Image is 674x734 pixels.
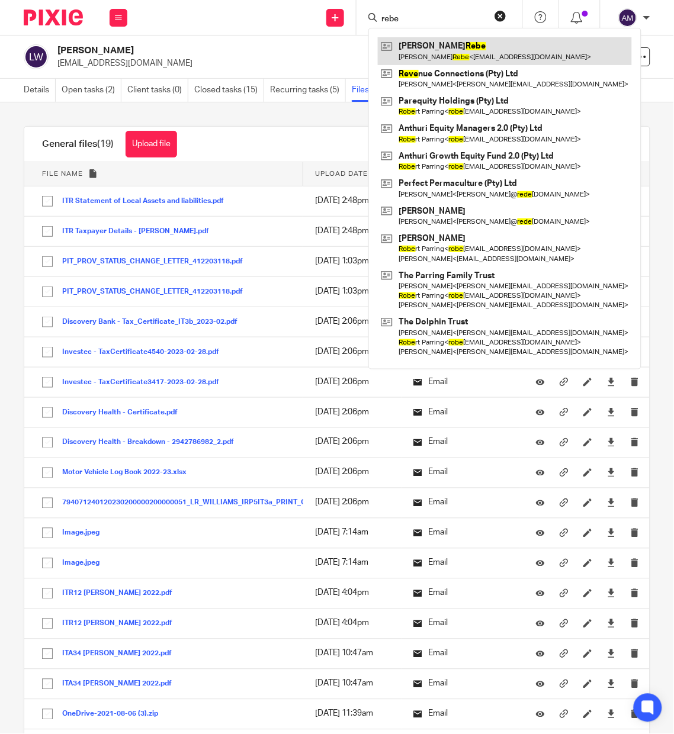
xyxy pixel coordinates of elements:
span: File name [42,170,83,177]
input: Select [36,522,59,545]
button: ITA34 [PERSON_NAME] 2022.pdf [62,650,181,658]
a: Download [607,376,616,388]
button: ITA34 [PERSON_NAME] 2022.pdf [62,680,181,688]
input: Select [36,613,59,635]
input: Select [36,250,59,273]
img: svg%3E [618,8,637,27]
input: Select [36,371,59,394]
input: Select [36,462,59,484]
p: [DATE] 4:04pm [315,587,390,599]
a: Download [607,406,616,418]
button: Discovery Health - Breakdown - 2942786982_2.pdf [62,439,243,447]
input: Select [36,703,59,726]
p: Email [413,587,508,599]
p: [DATE] 10:47am [315,648,390,659]
img: Pixie [24,9,83,25]
button: 794071240120230200000200000051_LR_WILLIAMS_IRP5IT3a_PRINT_ONLY.pdf [62,499,340,507]
p: [EMAIL_ADDRESS][DOMAIN_NAME] [57,57,489,69]
h1: General files [42,138,114,150]
p: [DATE] 2:06pm [315,466,390,478]
p: Email [413,527,508,539]
input: Select [36,220,59,243]
p: Email [413,648,508,659]
p: Email [413,678,508,690]
p: Email [413,466,508,478]
p: Email [413,406,508,418]
a: Recurring tasks (5) [270,79,346,102]
p: [DATE] 1:03pm [315,255,390,267]
button: Image.jpeg [62,529,108,537]
button: ITR12 [PERSON_NAME] 2022.pdf [62,620,181,628]
p: [DATE] 2:48pm [315,225,390,237]
p: [DATE] 2:06pm [315,406,390,418]
button: Discovery Health - Certificate.pdf [62,408,187,417]
input: Select [36,401,59,424]
p: [DATE] 7:14am [315,527,390,539]
a: Download [607,527,616,539]
p: Email [413,617,508,629]
p: [DATE] 2:06pm [315,497,390,508]
p: [DATE] 2:06pm [315,346,390,358]
input: Search [380,14,487,25]
p: Email [413,557,508,569]
button: Investec - TaxCertificate3417-2023-02-28.pdf [62,378,228,387]
a: Download [607,557,616,569]
a: Download [607,648,616,659]
a: Client tasks (0) [127,79,188,102]
input: Select [36,673,59,696]
button: ITR12 [PERSON_NAME] 2022.pdf [62,590,181,598]
input: Select [36,492,59,514]
a: Download [607,708,616,720]
p: [DATE] 4:04pm [315,617,390,629]
button: Motor Vehicle Log Book 2022-23.xlsx [62,469,195,477]
input: Select [36,582,59,605]
button: Image.jpeg [62,559,108,568]
p: Email [413,708,508,720]
a: Download [607,587,616,599]
p: [DATE] 2:06pm [315,376,390,388]
button: ITR Statement of Local Assets and liabilities.pdf [62,197,233,205]
button: Investec - TaxCertificate4540-2023-02-28.pdf [62,348,228,356]
p: Email [413,436,508,448]
a: Open tasks (2) [62,79,121,102]
button: PIT_PROV_STATUS_CHANGE_LETTER_412203118.pdf [62,288,252,296]
p: [DATE] 2:06pm [315,436,390,448]
input: Select [36,341,59,363]
p: Email [413,497,508,508]
a: Download [607,617,616,629]
p: [DATE] 2:48pm [315,195,390,207]
p: [DATE] 2:06pm [315,316,390,327]
span: (19) [97,139,114,149]
p: [DATE] 10:47am [315,678,390,690]
button: Upload file [126,131,177,157]
button: PIT_PROV_STATUS_CHANGE_LETTER_412203118.pdf [62,257,252,266]
p: Email [413,376,508,388]
a: Download [607,497,616,508]
p: [DATE] 11:39am [315,708,390,720]
a: Download [607,678,616,690]
button: ITR Taxpayer Details - [PERSON_NAME].pdf [62,227,218,236]
a: Details [24,79,56,102]
input: Select [36,432,59,454]
button: Clear [495,10,506,22]
a: Closed tasks (15) [194,79,264,102]
a: Files [352,79,375,102]
h2: [PERSON_NAME] [57,44,403,57]
p: [DATE] 7:14am [315,557,390,569]
a: Download [607,436,616,448]
input: Select [36,311,59,333]
img: svg%3E [24,44,49,69]
input: Select [36,552,59,575]
button: OneDrive-2021-08-06 (3).zip [62,710,167,719]
button: Discovery Bank - Tax_Certificate_IT3b_2023-02.pdf [62,318,246,326]
a: Download [607,466,616,478]
span: Upload date [315,170,368,177]
input: Select [36,281,59,303]
p: [DATE] 1:03pm [315,285,390,297]
input: Select [36,190,59,213]
input: Select [36,643,59,665]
